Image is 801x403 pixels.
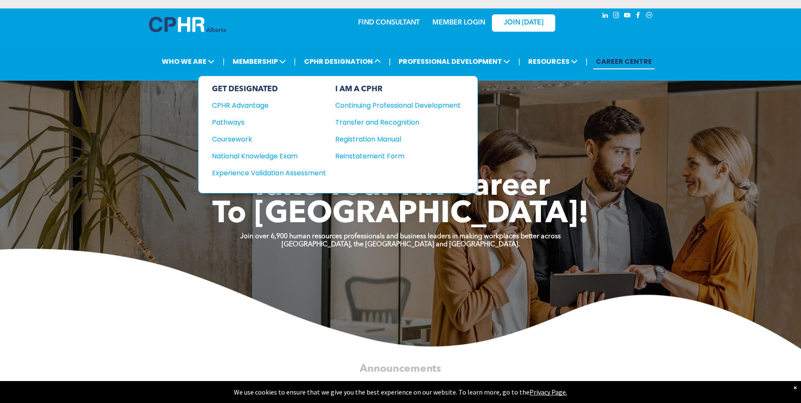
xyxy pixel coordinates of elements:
a: CAREER CENTRE [593,54,654,69]
a: Social network [645,11,654,22]
span: RESOURCES [526,54,580,69]
a: CPHR Advantage [212,100,326,111]
strong: Join over 6,900 human resources professionals and business leaders in making workplaces better ac... [240,233,561,240]
a: Experience Validation Assessment [212,168,326,178]
li: | [518,53,520,70]
div: Experience Validation Assessment [212,168,315,178]
a: Registration Manual [335,134,461,144]
a: Reinstatement Form [335,151,461,161]
a: facebook [634,11,643,22]
div: Dismiss notification [793,383,797,392]
div: Reinstatement Form [335,151,448,161]
strong: [GEOGRAPHIC_DATA], the [GEOGRAPHIC_DATA] and [GEOGRAPHIC_DATA]. [282,241,520,248]
a: Continuing Professional Development [335,100,461,111]
a: linkedin [601,11,610,22]
li: | [294,53,296,70]
a: MEMBER LOGIN [432,19,485,26]
div: CPHR Advantage [212,100,315,111]
img: A blue and white logo for cp alberta [149,17,226,32]
a: Privacy Page. [529,388,567,396]
a: FIND CONSULTANT [358,19,420,26]
li: | [586,53,588,70]
a: National Knowledge Exam [212,151,326,161]
li: | [389,53,391,70]
a: JOIN [DATE] [492,14,555,32]
a: instagram [612,11,621,22]
div: I AM A CPHR [335,84,461,94]
div: National Knowledge Exam [212,151,315,161]
span: MEMBERSHIP [230,54,288,69]
div: Coursework [212,134,315,144]
span: WHO WE ARE [159,54,217,69]
span: To [GEOGRAPHIC_DATA]! [212,199,589,230]
span: CPHR DESIGNATION [301,54,383,69]
a: Transfer and Recognition [335,117,461,128]
div: Registration Manual [335,134,448,144]
div: Pathways [212,117,315,128]
div: GET DESIGNATED [212,84,326,94]
a: Pathways [212,117,326,128]
a: Coursework [212,134,326,144]
span: JOIN [DATE] [504,19,543,27]
li: | [223,53,225,70]
div: Continuing Professional Development [335,100,448,111]
a: youtube [623,11,632,22]
span: PROFESSIONAL DEVELOPMENT [396,54,513,69]
span: Announcements [360,364,441,374]
div: Transfer and Recognition [335,117,448,128]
